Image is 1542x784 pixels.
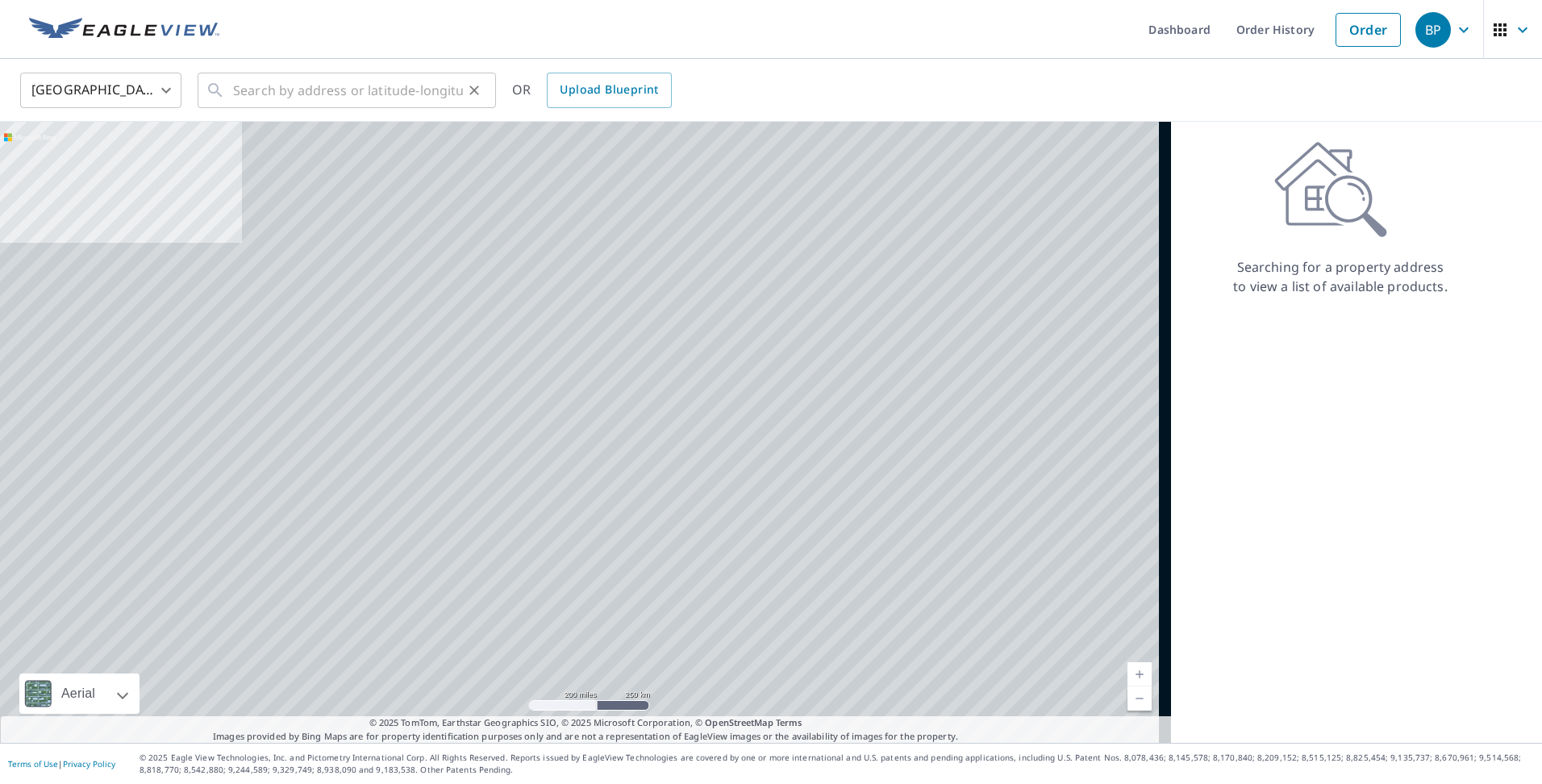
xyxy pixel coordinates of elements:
[1415,12,1451,48] div: BP
[560,80,658,100] span: Upload Blueprint
[463,79,486,102] button: Clear
[63,758,115,769] a: Privacy Policy
[233,68,463,113] input: Search by address or latitude-longitude
[512,73,672,108] div: OR
[369,716,802,730] span: © 2025 TomTom, Earthstar Geographics SIO, © 2025 Microsoft Corporation, ©
[20,68,181,113] div: [GEOGRAPHIC_DATA]
[1127,686,1152,711] a: Current Level 5, Zoom Out
[705,716,773,728] a: OpenStreetMap
[140,752,1534,776] p: © 2025 Eagle View Technologies, Inc. and Pictometry International Corp. All Rights Reserved. Repo...
[776,716,802,728] a: Terms
[1336,13,1401,47] a: Order
[8,759,115,769] p: |
[547,73,671,108] a: Upload Blueprint
[8,758,58,769] a: Terms of Use
[19,673,140,714] div: Aerial
[56,673,100,714] div: Aerial
[1232,257,1448,296] p: Searching for a property address to view a list of available products.
[1127,662,1152,686] a: Current Level 5, Zoom In
[29,18,219,42] img: EV Logo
